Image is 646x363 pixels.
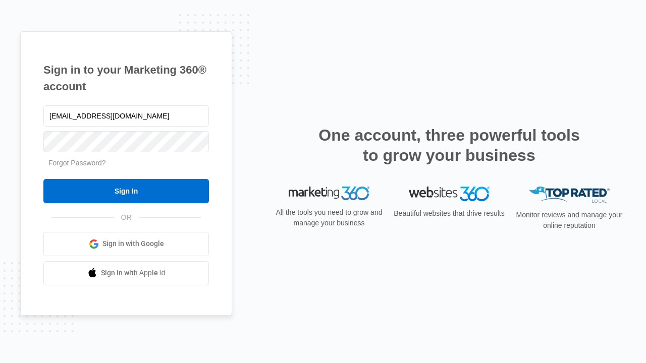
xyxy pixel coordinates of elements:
[43,232,209,256] a: Sign in with Google
[48,159,106,167] a: Forgot Password?
[409,187,490,201] img: Websites 360
[43,62,209,95] h1: Sign in to your Marketing 360® account
[43,105,209,127] input: Email
[529,187,610,203] img: Top Rated Local
[273,207,386,228] p: All the tools you need to grow and manage your business
[101,268,166,278] span: Sign in with Apple Id
[43,179,209,203] input: Sign In
[315,125,583,165] h2: One account, three powerful tools to grow your business
[393,208,506,219] p: Beautiful websites that drive results
[513,210,626,231] p: Monitor reviews and manage your online reputation
[289,187,369,201] img: Marketing 360
[43,261,209,285] a: Sign in with Apple Id
[102,238,164,249] span: Sign in with Google
[114,212,139,223] span: OR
